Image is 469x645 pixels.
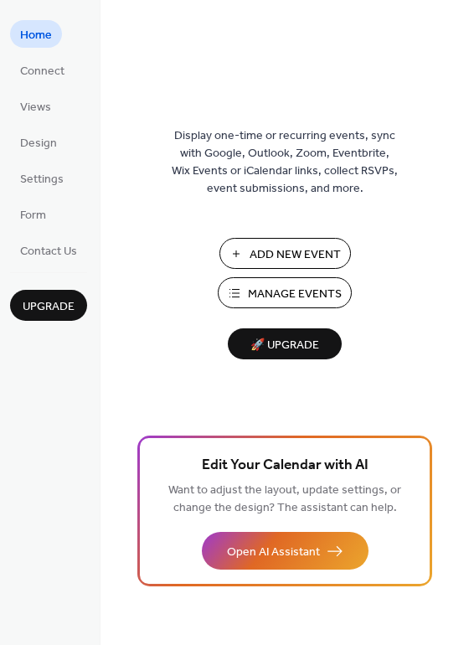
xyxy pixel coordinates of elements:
[218,277,352,308] button: Manage Events
[10,20,62,48] a: Home
[20,99,51,116] span: Views
[10,56,75,84] a: Connect
[168,479,401,519] span: Want to adjust the layout, update settings, or change the design? The assistant can help.
[20,171,64,188] span: Settings
[10,200,56,228] a: Form
[20,63,64,80] span: Connect
[10,290,87,321] button: Upgrade
[10,236,87,264] a: Contact Us
[228,328,342,359] button: 🚀 Upgrade
[238,334,332,357] span: 🚀 Upgrade
[20,243,77,261] span: Contact Us
[23,298,75,316] span: Upgrade
[219,238,351,269] button: Add New Event
[227,544,320,561] span: Open AI Assistant
[10,128,67,156] a: Design
[20,135,57,152] span: Design
[20,27,52,44] span: Home
[202,454,368,477] span: Edit Your Calendar with AI
[250,246,341,264] span: Add New Event
[20,207,46,224] span: Form
[10,92,61,120] a: Views
[202,532,368,570] button: Open AI Assistant
[248,286,342,303] span: Manage Events
[10,164,74,192] a: Settings
[172,127,398,198] span: Display one-time or recurring events, sync with Google, Outlook, Zoom, Eventbrite, Wix Events or ...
